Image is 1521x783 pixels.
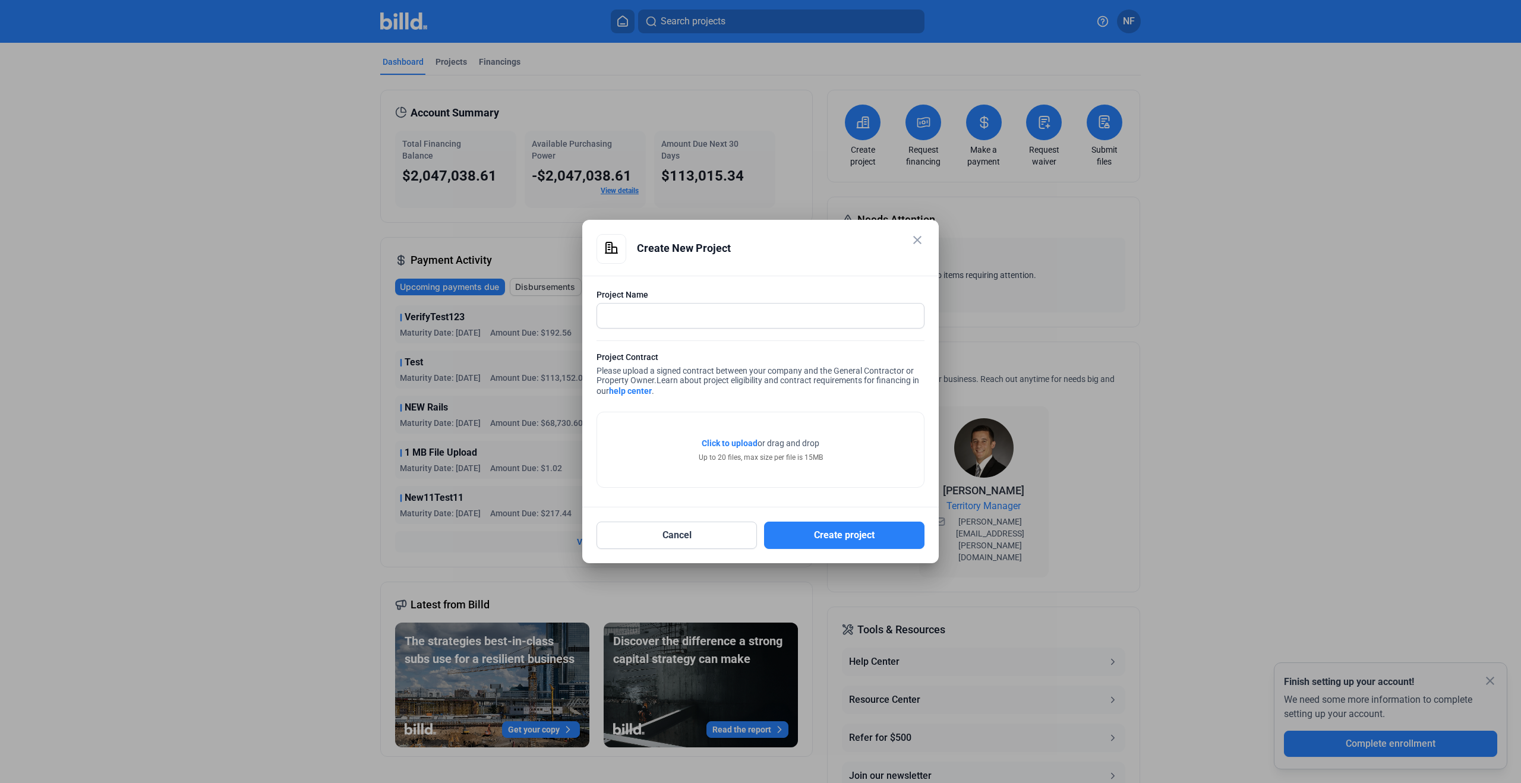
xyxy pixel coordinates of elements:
span: or drag and drop [758,437,819,449]
div: Please upload a signed contract between your company and the General Contractor or Property Owner. [597,351,924,400]
div: Project Contract [597,351,924,366]
div: Up to 20 files, max size per file is 15MB [699,452,823,463]
span: Learn about project eligibility and contract requirements for financing in our . [597,375,919,396]
button: Cancel [597,522,757,549]
div: Project Name [597,289,924,301]
div: Create New Project [637,234,924,263]
mat-icon: close [910,233,924,247]
span: Click to upload [702,438,758,448]
button: Create project [764,522,924,549]
a: help center [609,386,652,396]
